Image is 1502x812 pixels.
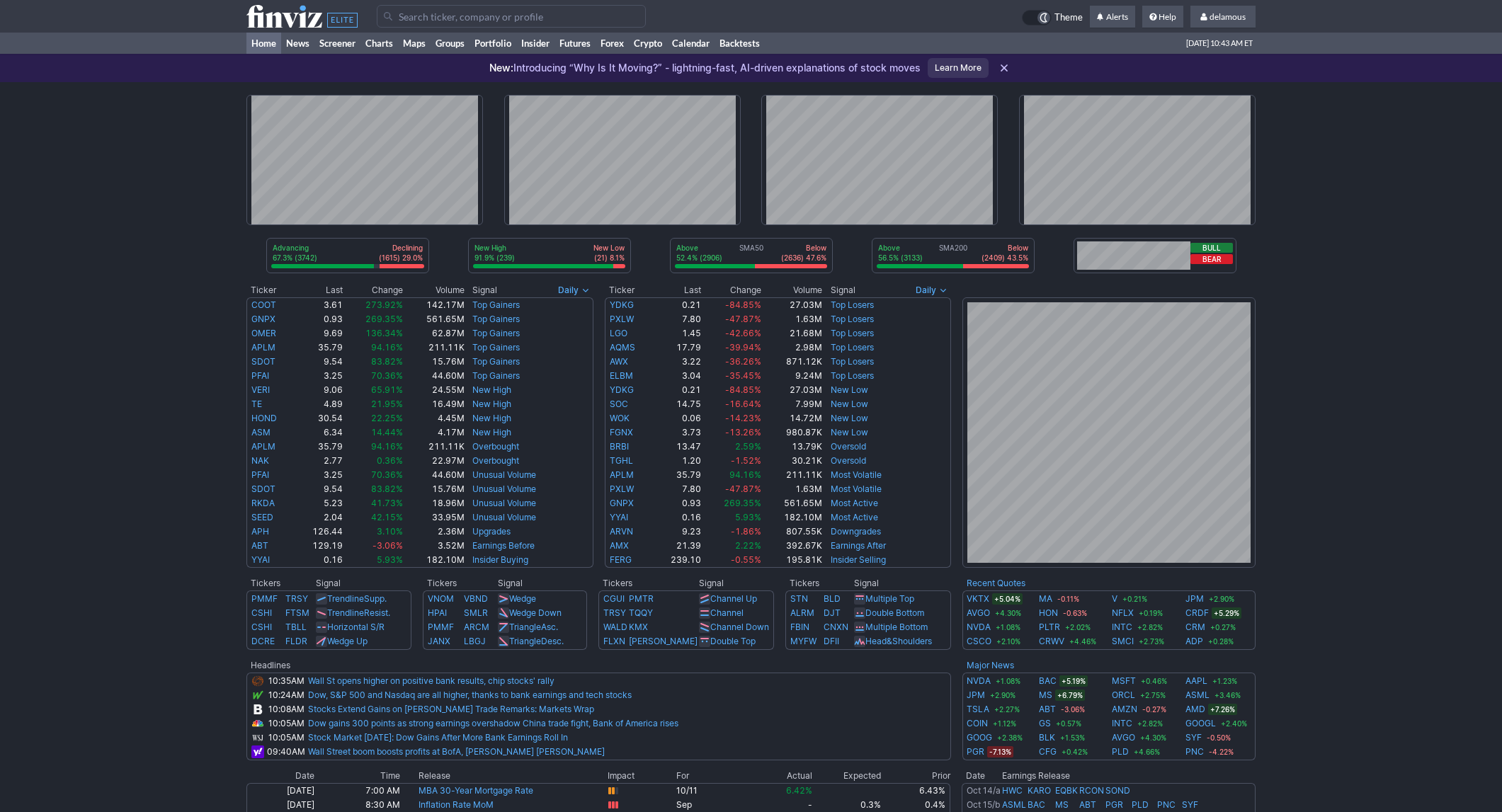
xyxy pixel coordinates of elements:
span: New: [489,62,513,74]
a: BLK [1039,731,1055,745]
p: Introducing “Why Is It Moving?” - lightning-fast, AI-driven explanations of stock moves [489,61,921,75]
span: Asc. [541,622,558,632]
a: AWX [610,356,628,367]
a: YYAI [251,554,270,565]
td: 7.80 [652,312,702,326]
span: 83.82% [371,356,403,367]
span: [DATE] 10:43 AM ET [1186,33,1253,54]
a: DFII [824,636,839,646]
a: Earnings Before [472,540,535,551]
p: 91.9% (239) [474,253,515,263]
a: Forex [596,33,629,54]
button: Bull [1190,243,1233,253]
button: Signals interval [912,283,951,297]
a: BAC [1028,799,1045,810]
a: ALRM [790,607,814,618]
a: Stocks Extend Gains on [PERSON_NAME] Trade Remarks: Markets Wrap [308,704,594,714]
a: Help [1142,6,1183,28]
a: MS [1055,799,1069,810]
a: AAPL [1185,674,1207,688]
a: CSCO [967,634,991,648]
span: Signal [472,285,497,296]
b: Major News [967,660,1014,670]
a: Futures [554,33,596,54]
td: 21.68M [762,326,823,341]
p: (2636) 47.6% [781,253,826,263]
a: Most Active [831,512,878,522]
td: 0.21 [652,383,702,397]
td: 15.76M [404,355,465,369]
td: 24.55M [404,383,465,397]
span: 273.92% [365,299,403,310]
p: New Low [593,243,625,253]
a: VBND [464,593,488,604]
a: SMCI [1112,634,1134,648]
td: 17.79 [652,341,702,355]
a: New High [472,413,511,423]
a: Calendar [667,33,715,54]
a: GNPX [251,314,275,324]
td: 3.61 [295,297,344,312]
a: JANX [428,636,450,646]
a: PMMF [428,622,454,632]
a: BAC [1039,674,1057,688]
a: AMZN [1112,702,1137,716]
span: -84.85% [725,384,761,395]
a: WOK [610,413,630,423]
a: TrendlineSupp. [327,593,387,604]
td: 14.75 [652,397,702,411]
a: Oversold [831,455,866,466]
a: ARVN [610,526,633,537]
a: HWC [1002,785,1023,796]
div: SMA200 [877,243,1030,264]
th: Volume [762,283,823,297]
a: Theme [1022,10,1083,25]
a: PGR [1105,799,1123,810]
a: NFLX [1112,606,1134,620]
a: Most Active [831,498,878,508]
a: TRSY [603,607,626,618]
td: 142.17M [404,297,465,312]
a: AMD [1185,702,1205,716]
a: FLDR [285,636,307,646]
p: (21) 8.1% [593,253,625,263]
a: TriangleDesc. [509,636,564,646]
p: Advancing [273,243,317,253]
a: GS [1039,716,1051,731]
a: APH [251,526,269,537]
a: INTC [1112,620,1132,634]
a: PXLW [610,484,634,494]
a: Unusual Volume [472,484,536,494]
td: 27.03M [762,297,823,312]
th: Volume [404,283,465,297]
td: 211.11K [404,341,465,355]
span: Desc. [541,636,564,646]
span: Trendline [327,593,364,604]
a: INTC [1112,716,1132,731]
a: BLD [824,593,841,604]
a: [PERSON_NAME] [629,636,698,646]
a: BRBI [610,441,629,452]
p: Declining [379,243,423,253]
td: 1.63M [762,312,823,326]
a: Overbought [472,441,519,452]
td: 44.60M [404,369,465,383]
a: Top Losers [831,314,874,324]
td: 9.69 [295,326,344,341]
td: 16.49M [404,397,465,411]
a: JPM [1185,592,1204,606]
td: 35.79 [295,341,344,355]
a: Wedge Up [327,636,368,646]
span: -36.26% [725,356,761,367]
span: -42.66% [725,328,761,338]
td: 9.54 [295,355,344,369]
a: Top Gainers [472,370,520,381]
a: SOND [1105,785,1130,796]
a: Top Losers [831,299,874,310]
a: LBGJ [464,636,486,646]
a: AVGO [1112,731,1135,745]
a: Most Volatile [831,469,882,480]
a: YDKG [610,384,634,395]
span: 269.35% [365,314,403,324]
a: Channel Down [710,622,769,632]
